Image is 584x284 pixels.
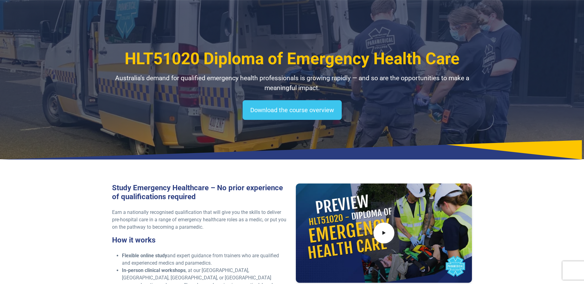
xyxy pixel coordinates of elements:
[112,209,288,231] p: Earn a nationally recognised qualification that will give you the skills to deliver pre-hospital ...
[122,253,167,258] strong: Flexible online study
[112,236,288,245] h3: How it works
[112,183,288,201] h3: Study Emergency Healthcare – No prior experience of qualifications required
[122,252,288,267] li: and expert guidance from trainers who are qualified and experienced medics and paramedics.
[112,73,472,93] p: Australia’s demand for qualified emergency health professionals is growing rapidly — and so are t...
[243,100,342,120] a: Download the course overview
[122,267,186,273] strong: In-person clinical workshops
[125,49,460,68] span: HLT51020 Diploma of Emergency Health Care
